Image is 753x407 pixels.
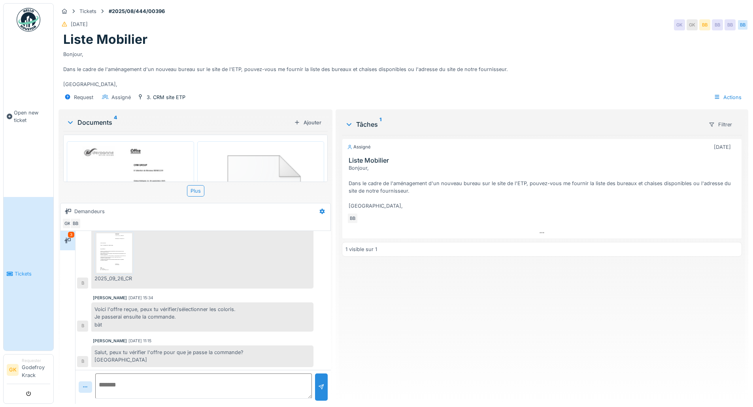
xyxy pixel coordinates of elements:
[77,278,88,289] div: B
[710,92,745,103] div: Actions
[68,232,74,238] div: 3
[70,218,81,229] div: BB
[114,118,117,127] sup: 4
[4,36,53,197] a: Open new ticket
[291,117,325,128] div: Ajouter
[79,8,96,15] div: Tickets
[71,21,88,28] div: [DATE]
[712,19,723,30] div: BB
[345,120,702,129] div: Tâches
[15,270,50,278] span: Tickets
[94,275,134,282] div: 2025_09_26_CRM GROUP_IS_CH_863 mobilier ETP.pdf
[74,208,105,215] div: Demandeurs
[63,32,147,47] h1: Liste Mobilier
[93,338,127,344] div: [PERSON_NAME]
[93,295,127,301] div: [PERSON_NAME]
[106,8,168,15] strong: #2025/08/444/00396
[674,19,685,30] div: GK
[128,338,151,344] div: [DATE] 11:15
[4,197,53,351] a: Tickets
[77,356,88,367] div: B
[349,157,738,164] h3: Liste Mobilier
[74,94,93,101] div: Request
[705,119,736,130] div: Filtrer
[63,47,744,88] div: Bonjour, Dans le cadre de l'aménagement d'un nouveau bureau sur le site de l'ETP, pouvez-vous me ...
[7,364,19,376] li: GK
[7,358,50,384] a: GK RequesterGodefroy Krack
[187,185,204,197] div: Plus
[147,94,185,101] div: 3. CRM site ETP
[91,218,313,289] div: Un nouveau fichier a été ajouté à la conversation par [PERSON_NAME]
[199,143,323,261] img: 84750757-fdcc6f00-afbb-11ea-908a-1074b026b06b.png
[128,295,153,301] div: [DATE] 15:34
[17,8,40,32] img: Badge_color-CXgf-gQk.svg
[22,358,50,364] div: Requester
[66,118,291,127] div: Documents
[347,213,358,224] div: BB
[345,246,377,253] div: 1 visible sur 1
[111,94,131,101] div: Assigné
[91,345,313,367] div: Salut, peux tu vérifier l'offre pour que je passe la commande? [GEOGRAPHIC_DATA]
[687,19,698,30] div: GK
[699,19,710,30] div: BB
[22,358,50,382] li: Godefroy Krack
[347,144,371,150] div: Assigné
[737,19,748,30] div: BB
[349,164,738,210] div: Bonjour, Dans le cadre de l'aménagement d'un nouveau bureau sur le site de l'ETP, pouvez-vous me ...
[96,233,132,273] img: 3eyl0fssnjioqamitj9eqshk1f4h
[14,109,50,124] span: Open new ticket
[62,218,73,229] div: GK
[77,321,88,332] div: B
[725,19,736,30] div: BB
[379,120,381,129] sup: 1
[69,143,192,317] img: 3eyl0fssnjioqamitj9eqshk1f4h
[91,302,313,332] div: Voici l'offre reçue, peux tu vérifier/sélectionner les coloris. Je passerai ensuite la commande. bàt
[714,143,731,151] div: [DATE]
